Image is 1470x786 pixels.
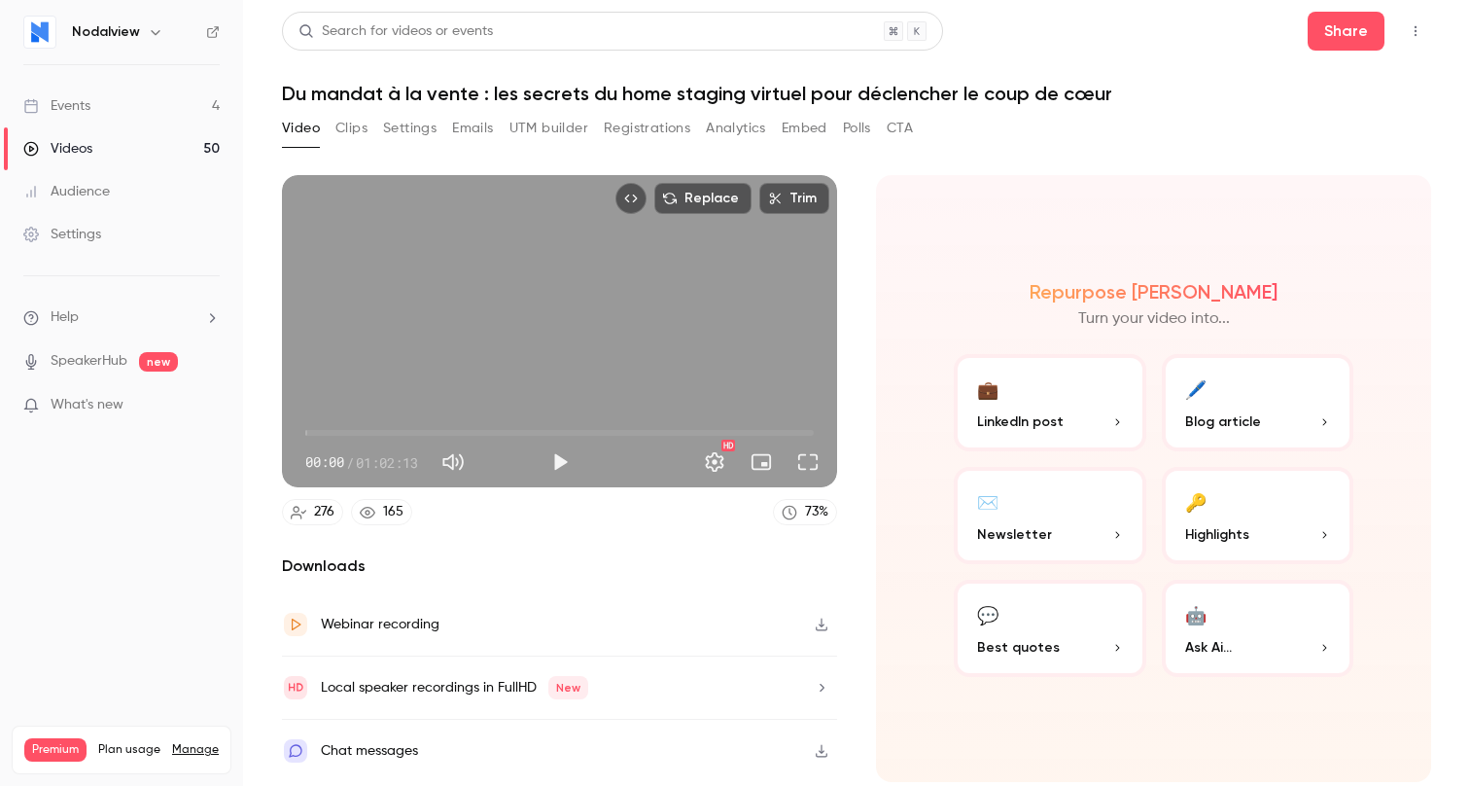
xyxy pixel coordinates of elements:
[196,397,220,414] iframe: Noticeable Trigger
[282,554,837,578] h2: Downloads
[759,183,829,214] button: Trim
[23,182,110,201] div: Audience
[383,113,437,144] button: Settings
[434,443,472,482] button: Mute
[615,183,647,214] button: Embed video
[24,738,87,762] span: Premium
[654,183,752,214] button: Replace
[139,352,178,372] span: new
[346,452,354,473] span: /
[977,524,1052,545] span: Newsletter
[1400,16,1431,47] button: Top Bar Actions
[1308,12,1384,51] button: Share
[843,113,871,144] button: Polls
[977,637,1060,658] span: Best quotes
[321,613,439,636] div: Webinar recording
[298,21,493,42] div: Search for videos or events
[1185,374,1207,404] div: 🖊️
[305,452,418,473] div: 00:00
[773,499,837,525] a: 73%
[1185,637,1232,658] span: Ask Ai...
[977,599,998,629] div: 💬
[51,395,123,415] span: What's new
[1162,580,1354,677] button: 🤖Ask Ai...
[887,113,913,144] button: CTA
[51,351,127,372] a: SpeakerHub
[321,676,588,699] div: Local speaker recordings in FullHD
[51,307,79,328] span: Help
[1185,524,1249,545] span: Highlights
[721,440,735,451] div: HD
[24,17,55,48] img: Nodalview
[742,443,781,482] button: Turn on miniplayer
[954,580,1146,677] button: 💬Best quotes
[954,467,1146,564] button: ✉️Newsletter
[977,411,1064,432] span: LinkedIn post
[1162,467,1354,564] button: 🔑Highlights
[541,443,579,482] button: Play
[1185,486,1207,517] div: 🔑
[335,113,367,144] button: Clips
[604,113,690,144] button: Registrations
[314,502,334,522] div: 276
[954,354,1146,451] button: 💼LinkedIn post
[351,499,412,525] a: 165
[548,676,588,699] span: New
[782,113,827,144] button: Embed
[805,502,828,522] div: 73 %
[321,739,418,763] div: Chat messages
[788,443,827,482] button: Full screen
[305,452,344,473] span: 00:00
[695,443,734,482] button: Settings
[1162,354,1354,451] button: 🖊️Blog article
[172,742,219,758] a: Manage
[23,307,220,328] li: help-dropdown-opener
[706,113,766,144] button: Analytics
[98,742,160,758] span: Plan usage
[1030,280,1277,304] h2: Repurpose [PERSON_NAME]
[282,82,1431,105] h1: Du mandat à la vente : les secrets du home staging virtuel pour déclencher le coup de cœur
[383,502,403,522] div: 165
[23,225,101,244] div: Settings
[282,113,320,144] button: Video
[23,96,90,116] div: Events
[356,452,418,473] span: 01:02:13
[282,499,343,525] a: 276
[977,486,998,517] div: ✉️
[452,113,493,144] button: Emails
[509,113,588,144] button: UTM builder
[1185,411,1261,432] span: Blog article
[72,22,140,42] h6: Nodalview
[1078,307,1230,331] p: Turn your video into...
[1185,599,1207,629] div: 🤖
[23,139,92,159] div: Videos
[977,374,998,404] div: 💼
